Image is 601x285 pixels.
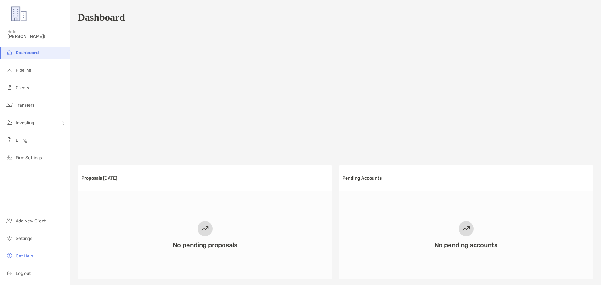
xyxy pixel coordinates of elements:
[78,12,125,23] h1: Dashboard
[173,241,238,249] h3: No pending proposals
[6,217,13,224] img: add_new_client icon
[6,136,13,144] img: billing icon
[6,101,13,109] img: transfers icon
[6,154,13,161] img: firm-settings icon
[6,252,13,259] img: get-help icon
[6,234,13,242] img: settings icon
[342,176,382,181] h3: Pending Accounts
[6,269,13,277] img: logout icon
[16,236,32,241] span: Settings
[16,120,34,125] span: Investing
[6,66,13,74] img: pipeline icon
[16,271,31,276] span: Log out
[6,84,13,91] img: clients icon
[8,3,30,25] img: Zoe Logo
[6,119,13,126] img: investing icon
[16,155,42,160] span: Firm Settings
[16,50,39,55] span: Dashboard
[16,218,46,224] span: Add New Client
[16,138,27,143] span: Billing
[81,176,117,181] h3: Proposals [DATE]
[16,85,29,90] span: Clients
[434,241,498,249] h3: No pending accounts
[16,103,34,108] span: Transfers
[16,253,33,259] span: Get Help
[6,48,13,56] img: dashboard icon
[16,68,31,73] span: Pipeline
[8,34,66,39] span: [PERSON_NAME]!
